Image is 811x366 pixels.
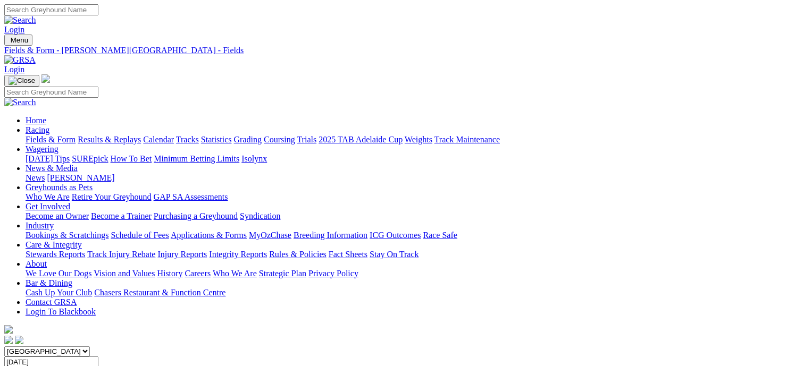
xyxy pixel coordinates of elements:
[4,15,36,25] img: Search
[154,192,228,201] a: GAP SA Assessments
[94,288,225,297] a: Chasers Restaurant & Function Centre
[259,269,306,278] a: Strategic Plan
[47,173,114,182] a: [PERSON_NAME]
[26,154,70,163] a: [DATE] Tips
[26,221,54,230] a: Industry
[154,211,238,220] a: Purchasing a Greyhound
[185,269,211,278] a: Careers
[4,65,24,74] a: Login
[72,154,108,163] a: SUREpick
[94,269,155,278] a: Vision and Values
[434,135,500,144] a: Track Maintenance
[26,173,45,182] a: News
[241,154,267,163] a: Isolynx
[26,307,96,316] a: Login To Blackbook
[171,231,247,240] a: Applications & Forms
[26,192,807,202] div: Greyhounds as Pets
[297,135,316,144] a: Trials
[15,336,23,344] img: twitter.svg
[72,192,152,201] a: Retire Your Greyhound
[4,336,13,344] img: facebook.svg
[26,173,807,183] div: News & Media
[41,74,50,83] img: logo-grsa-white.png
[329,250,367,259] a: Fact Sheets
[11,36,28,44] span: Menu
[26,154,807,164] div: Wagering
[4,55,36,65] img: GRSA
[26,231,108,240] a: Bookings & Scratchings
[26,211,89,220] a: Become an Owner
[26,288,807,297] div: Bar & Dining
[249,231,291,240] a: MyOzChase
[26,211,807,221] div: Get Involved
[423,231,457,240] a: Race Safe
[294,231,367,240] a: Breeding Information
[26,125,49,134] a: Racing
[26,297,77,307] a: Contact GRSA
[269,250,327,259] a: Rules & Policies
[308,269,358,278] a: Privacy Policy
[26,135,807,144] div: Racing
[26,278,72,287] a: Bar & Dining
[240,211,280,220] a: Syndication
[26,288,92,297] a: Cash Up Your Club
[405,135,432,144] a: Weights
[26,135,76,144] a: Fields & Form
[26,240,82,249] a: Care & Integrity
[26,144,58,154] a: Wagering
[370,231,421,240] a: ICG Outcomes
[111,154,152,163] a: How To Bet
[154,154,239,163] a: Minimum Betting Limits
[78,135,141,144] a: Results & Replays
[4,35,32,46] button: Toggle navigation
[157,269,182,278] a: History
[319,135,403,144] a: 2025 TAB Adelaide Cup
[87,250,155,259] a: Track Injury Rebate
[26,192,70,201] a: Who We Are
[4,325,13,334] img: logo-grsa-white.png
[26,259,47,268] a: About
[26,250,807,259] div: Care & Integrity
[234,135,262,144] a: Grading
[4,98,36,107] img: Search
[26,269,807,278] div: About
[26,202,70,211] a: Get Involved
[4,87,98,98] input: Search
[91,211,152,220] a: Become a Trainer
[157,250,207,259] a: Injury Reports
[26,116,46,125] a: Home
[143,135,174,144] a: Calendar
[9,76,35,85] img: Close
[26,183,93,192] a: Greyhounds as Pets
[4,4,98,15] input: Search
[26,269,91,278] a: We Love Our Dogs
[370,250,419,259] a: Stay On Track
[26,164,78,173] a: News & Media
[264,135,295,144] a: Coursing
[176,135,199,144] a: Tracks
[4,46,807,55] a: Fields & Form - [PERSON_NAME][GEOGRAPHIC_DATA] - Fields
[111,231,169,240] a: Schedule of Fees
[4,75,39,87] button: Toggle navigation
[213,269,257,278] a: Who We Are
[26,231,807,240] div: Industry
[209,250,267,259] a: Integrity Reports
[26,250,85,259] a: Stewards Reports
[4,25,24,34] a: Login
[201,135,232,144] a: Statistics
